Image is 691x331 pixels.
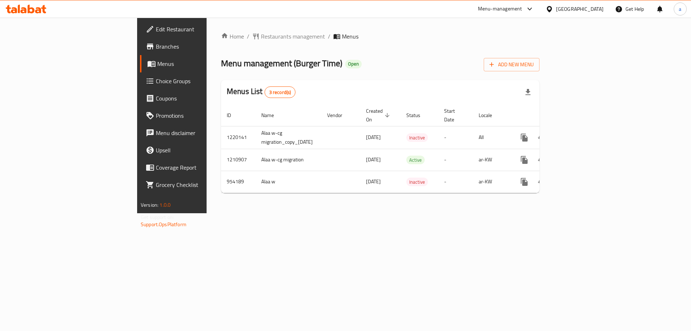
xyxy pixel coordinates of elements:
[156,25,247,33] span: Edit Restaurant
[221,55,342,71] span: Menu management ( Burger Time )
[473,171,510,193] td: ar-KW
[156,111,247,120] span: Promotions
[679,5,681,13] span: a
[156,129,247,137] span: Menu disclaimer
[366,107,392,124] span: Created On
[159,200,171,210] span: 1.0.0
[533,173,550,191] button: Change Status
[252,32,325,41] a: Restaurants management
[261,32,325,41] span: Restaurants management
[256,149,321,171] td: Alaa w-cg migration
[156,42,247,51] span: Branches
[140,72,253,90] a: Choice Groups
[265,89,295,96] span: 3 record(s)
[140,90,253,107] a: Coupons
[141,213,174,222] span: Get support on:
[438,126,473,149] td: -
[227,86,295,98] h2: Menus List
[556,5,604,13] div: [GEOGRAPHIC_DATA]
[342,32,358,41] span: Menus
[328,32,330,41] li: /
[473,149,510,171] td: ar-KW
[256,126,321,149] td: Alaa w-cg migration_copy_[DATE]
[484,58,539,71] button: Add New Menu
[227,111,240,120] span: ID
[406,111,430,120] span: Status
[366,155,381,164] span: [DATE]
[256,171,321,193] td: Alaa w
[157,59,247,68] span: Menus
[265,86,296,98] div: Total records count
[366,177,381,186] span: [DATE]
[406,178,428,186] span: Inactive
[140,55,253,72] a: Menus
[516,151,533,169] button: more
[261,111,283,120] span: Name
[156,146,247,155] span: Upsell
[140,107,253,124] a: Promotions
[473,126,510,149] td: All
[327,111,352,120] span: Vendor
[444,107,464,124] span: Start Date
[516,129,533,146] button: more
[479,111,501,120] span: Locale
[438,149,473,171] td: -
[533,129,550,146] button: Change Status
[438,171,473,193] td: -
[140,38,253,55] a: Branches
[533,151,550,169] button: Change Status
[221,32,539,41] nav: breadcrumb
[489,60,534,69] span: Add New Menu
[366,133,381,142] span: [DATE]
[140,124,253,142] a: Menu disclaimer
[140,142,253,159] a: Upsell
[140,176,253,193] a: Grocery Checklist
[156,94,247,103] span: Coupons
[141,220,186,229] a: Support.OpsPlatform
[478,5,522,13] div: Menu-management
[221,104,591,193] table: enhanced table
[510,104,591,126] th: Actions
[406,133,428,142] div: Inactive
[406,134,428,142] span: Inactive
[345,61,362,67] span: Open
[519,84,537,101] div: Export file
[156,163,247,172] span: Coverage Report
[345,60,362,68] div: Open
[156,77,247,85] span: Choice Groups
[516,173,533,191] button: more
[140,159,253,176] a: Coverage Report
[406,156,425,164] span: Active
[156,180,247,189] span: Grocery Checklist
[140,21,253,38] a: Edit Restaurant
[141,200,158,210] span: Version:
